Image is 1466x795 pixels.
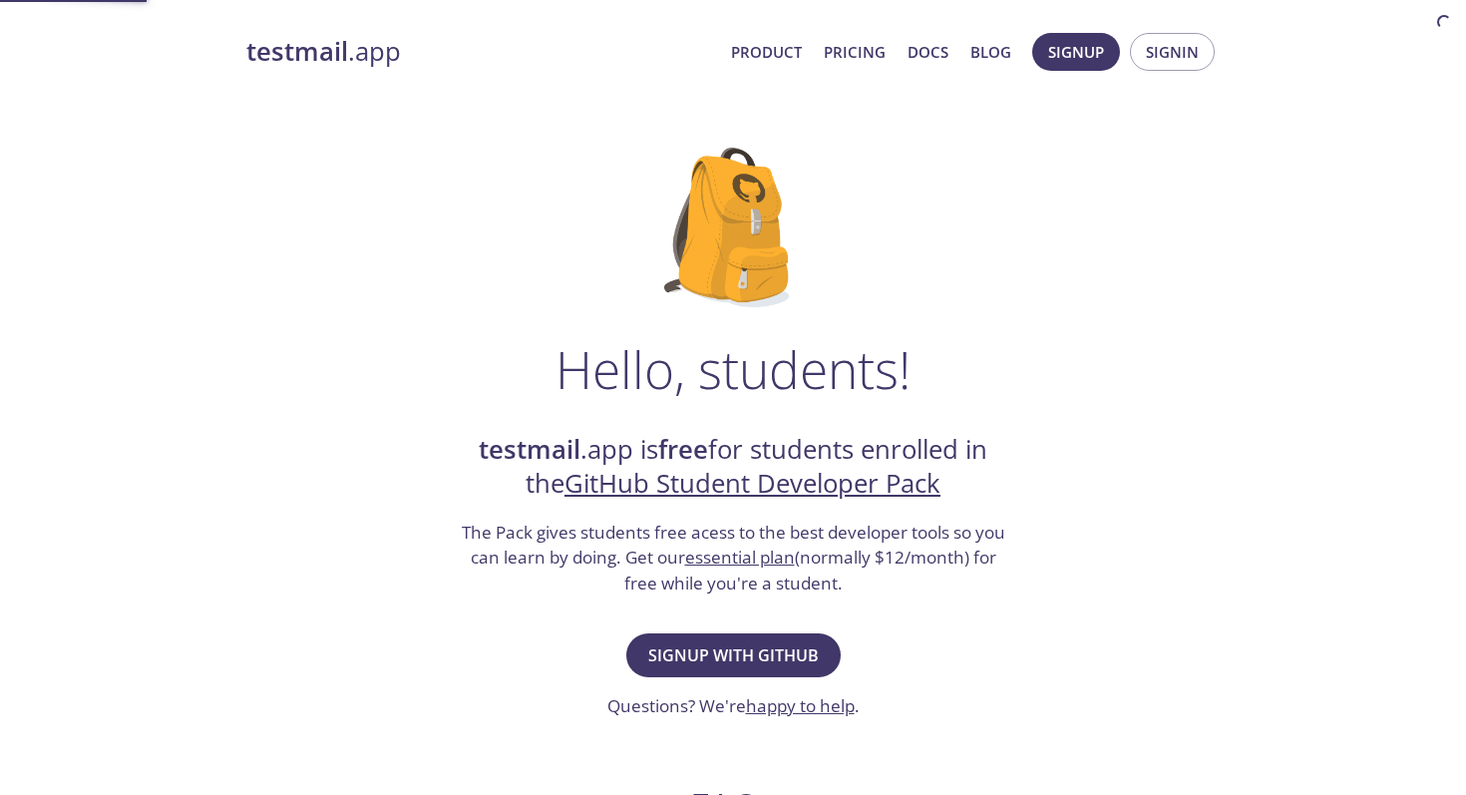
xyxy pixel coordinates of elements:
span: Signup with GitHub [648,641,819,669]
a: essential plan [685,546,795,569]
strong: testmail [479,432,580,467]
span: Signin [1146,39,1199,65]
a: GitHub Student Developer Pack [564,466,940,501]
button: Signup with GitHub [626,633,841,677]
h3: Questions? We're . [607,693,860,719]
a: happy to help [746,694,855,717]
strong: free [658,432,708,467]
strong: testmail [246,34,348,69]
h1: Hello, students! [555,339,911,399]
a: Pricing [824,39,886,65]
img: github-student-backpack.png [664,148,803,307]
a: testmail.app [246,35,715,69]
h3: The Pack gives students free acess to the best developer tools so you can learn by doing. Get our... [459,520,1007,596]
h2: .app is for students enrolled in the [459,433,1007,502]
a: Product [731,39,802,65]
span: Signup [1048,39,1104,65]
a: Docs [908,39,948,65]
a: Blog [970,39,1011,65]
button: Signup [1032,33,1120,71]
button: Signin [1130,33,1215,71]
